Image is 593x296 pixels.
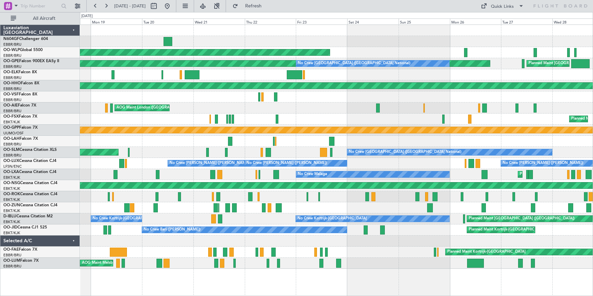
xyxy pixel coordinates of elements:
[3,53,21,58] a: EBBR/BRU
[245,18,296,25] div: Thu 22
[3,253,21,258] a: EBBR/BRU
[3,230,20,236] a: EBKT/KJK
[3,48,20,52] span: OO-WLP
[3,214,16,218] span: D-IBLU
[501,18,552,25] div: Tue 27
[3,181,57,185] a: OO-NSGCessna Citation CJ4
[298,58,410,69] div: No Crew [GEOGRAPHIC_DATA] ([GEOGRAPHIC_DATA] National)
[347,18,399,25] div: Sat 24
[477,1,527,11] button: Quick Links
[91,18,142,25] div: Mon 19
[3,225,47,229] a: OO-JIDCessna CJ1 525
[170,158,250,168] div: No Crew [PERSON_NAME] ([PERSON_NAME])
[3,103,18,108] span: OO-AIE
[3,203,57,207] a: OO-ZUNCessna Citation CJ4
[3,37,48,41] a: N604GFChallenger 604
[3,259,39,263] a: OO-LUMFalcon 7X
[3,248,37,252] a: OO-FAEFalcon 7X
[3,59,19,63] span: OO-GPE
[3,175,20,180] a: EBKT/KJK
[3,92,37,96] a: OO-VSFFalcon 8X
[3,219,20,224] a: EBKT/KJK
[3,153,21,158] a: EBBR/BRU
[3,103,36,108] a: OO-AIEFalcon 7X
[3,214,53,218] a: D-IBLUCessna Citation M2
[81,13,93,19] div: [DATE]
[3,97,21,102] a: EBBR/BRU
[3,170,56,174] a: OO-LXACessna Citation CJ4
[450,18,501,25] div: Mon 26
[3,92,19,96] span: OO-VSF
[20,1,59,11] input: Trip Number
[3,159,56,163] a: OO-LUXCessna Citation CJ4
[3,259,20,263] span: OO-LUM
[3,126,19,130] span: OO-GPP
[3,75,21,80] a: EBBR/BRU
[3,64,21,69] a: EBBR/BRU
[3,203,20,207] span: OO-ZUN
[3,170,19,174] span: OO-LXA
[469,214,575,224] div: Planned Maint [GEOGRAPHIC_DATA] ([GEOGRAPHIC_DATA])
[296,18,347,25] div: Fri 23
[503,158,583,168] div: No Crew [PERSON_NAME] ([PERSON_NAME])
[117,103,192,113] div: AOG Maint London ([GEOGRAPHIC_DATA])
[3,59,59,63] a: OO-GPEFalcon 900EX EASy II
[3,208,20,213] a: EBKT/KJK
[491,3,514,10] div: Quick Links
[447,247,526,257] div: Planned Maint Kortrijk-[GEOGRAPHIC_DATA]
[3,192,20,196] span: OO-ROK
[93,214,162,224] div: No Crew Kortrijk-[GEOGRAPHIC_DATA]
[3,81,39,85] a: OO-HHOFalcon 8X
[142,18,193,25] div: Tue 20
[3,248,19,252] span: OO-FAE
[3,131,24,136] a: UUMO/OSF
[3,137,38,141] a: OO-LAHFalcon 7X
[3,225,17,229] span: OO-JID
[82,258,136,268] div: AOG Maint Melsbroek Air Base
[3,148,19,152] span: OO-SLM
[349,147,461,157] div: No Crew [GEOGRAPHIC_DATA] ([GEOGRAPHIC_DATA] National)
[469,225,547,235] div: Planned Maint Kortrijk-[GEOGRAPHIC_DATA]
[144,225,200,235] div: No Crew Bari ([PERSON_NAME])
[3,70,18,74] span: OO-ELK
[246,158,327,168] div: No Crew [PERSON_NAME] ([PERSON_NAME])
[3,197,20,202] a: EBKT/KJK
[3,159,19,163] span: OO-LUX
[7,13,73,24] button: All Aircraft
[3,37,19,41] span: N604GF
[3,164,22,169] a: LFSN/ENC
[3,109,21,114] a: EBBR/BRU
[298,214,367,224] div: No Crew Kortrijk-[GEOGRAPHIC_DATA]
[3,115,19,119] span: OO-FSX
[3,86,21,91] a: EBBR/BRU
[193,18,245,25] div: Wed 21
[399,18,450,25] div: Sun 25
[298,169,327,179] div: No Crew Malaga
[3,42,21,47] a: EBBR/BRU
[3,186,20,191] a: EBKT/KJK
[239,4,268,8] span: Refresh
[3,48,43,52] a: OO-WLPGlobal 5500
[3,192,57,196] a: OO-ROKCessna Citation CJ4
[3,120,20,125] a: EBKT/KJK
[17,16,71,21] span: All Aircraft
[3,126,38,130] a: OO-GPPFalcon 7X
[3,115,37,119] a: OO-FSXFalcon 7X
[114,3,146,9] span: [DATE] - [DATE]
[3,148,57,152] a: OO-SLMCessna Citation XLS
[3,70,37,74] a: OO-ELKFalcon 8X
[3,181,20,185] span: OO-NSG
[3,81,21,85] span: OO-HHO
[3,137,19,141] span: OO-LAH
[3,142,21,147] a: EBBR/BRU
[229,1,270,11] button: Refresh
[3,264,21,269] a: EBBR/BRU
